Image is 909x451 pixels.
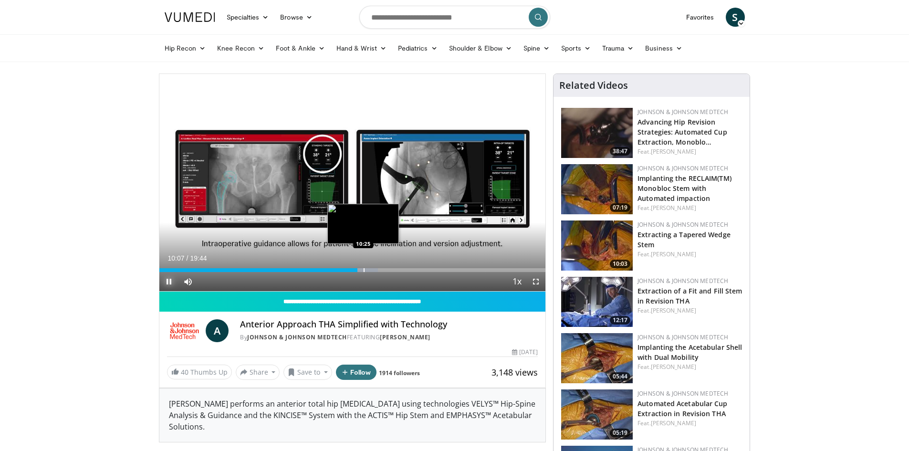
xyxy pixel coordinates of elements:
[651,204,696,212] a: [PERSON_NAME]
[637,250,742,259] div: Feat.
[443,39,518,58] a: Shoulder & Elbow
[561,277,633,327] img: 82aed312-2a25-4631-ae62-904ce62d2708.150x105_q85_crop-smart_upscale.jpg
[610,429,630,437] span: 05:19
[240,333,538,342] div: By FEATURING
[159,268,546,272] div: Progress Bar
[167,319,202,342] img: Johnson & Johnson MedTech
[518,39,555,58] a: Spine
[651,306,696,315] a: [PERSON_NAME]
[610,316,630,325] span: 12:17
[336,365,377,380] button: Follow
[610,372,630,381] span: 05:44
[561,220,633,271] img: 0b84e8e2-d493-4aee-915d-8b4f424ca292.150x105_q85_crop-smart_upscale.jpg
[561,108,633,158] a: 38:47
[247,333,347,341] a: Johnson & Johnson MedTech
[559,80,628,91] h4: Related Videos
[561,164,633,214] a: 07:19
[159,272,178,291] button: Pause
[596,39,640,58] a: Trauma
[637,389,728,398] a: Johnson & Johnson MedTech
[159,39,212,58] a: Hip Recon
[610,260,630,268] span: 10:03
[637,306,742,315] div: Feat.
[327,204,399,244] img: image.jpeg
[637,343,742,362] a: Implanting the Acetabular Shell with Dual Mobility
[561,164,633,214] img: ffc33e66-92ed-4f11-95c4-0a160745ec3c.150x105_q85_crop-smart_upscale.jpg
[380,333,430,341] a: [PERSON_NAME]
[637,147,742,156] div: Feat.
[637,363,742,371] div: Feat.
[561,333,633,383] img: 9c1ab193-c641-4637-bd4d-10334871fca9.150x105_q85_crop-smart_upscale.jpg
[555,39,596,58] a: Sports
[561,389,633,440] a: 05:19
[159,388,546,442] div: [PERSON_NAME] performs an anterior total hip [MEDICAL_DATA] using technologies VELYS™ Hip-Spine A...
[491,367,538,378] span: 3,148 views
[206,319,229,342] a: A
[507,272,526,291] button: Playback Rate
[561,333,633,383] a: 05:44
[187,254,188,262] span: /
[637,220,728,229] a: Johnson & Johnson MedTech
[159,74,546,292] video-js: Video Player
[680,8,720,27] a: Favorites
[561,220,633,271] a: 10:03
[512,348,538,357] div: [DATE]
[270,39,331,58] a: Foot & Ankle
[637,108,728,116] a: Johnson & Johnson MedTech
[561,277,633,327] a: 12:17
[637,399,727,418] a: Automated Acetabular Cup Extraction in Revision THA
[726,8,745,27] a: S
[637,286,742,305] a: Extraction of a Fit and Fill Stem in Revision THA
[190,254,207,262] span: 19:44
[236,365,280,380] button: Share
[181,367,188,377] span: 40
[274,8,318,27] a: Browse
[165,12,215,22] img: VuMedi Logo
[392,39,443,58] a: Pediatrics
[637,277,728,285] a: Johnson & Johnson MedTech
[283,365,332,380] button: Save to
[637,230,731,249] a: Extracting a Tapered Wedge Stem
[637,333,728,341] a: Johnson & Johnson MedTech
[561,108,633,158] img: 9f1a5b5d-2ba5-4c40-8e0c-30b4b8951080.150x105_q85_crop-smart_upscale.jpg
[331,39,392,58] a: Hand & Wrist
[651,147,696,156] a: [PERSON_NAME]
[610,147,630,156] span: 38:47
[637,204,742,212] div: Feat.
[167,365,232,379] a: 40 Thumbs Up
[526,272,545,291] button: Fullscreen
[561,389,633,440] img: d5b2f4bf-f70e-4130-8279-26f7233142ac.150x105_q85_crop-smart_upscale.jpg
[637,164,728,172] a: Johnson & Johnson MedTech
[651,363,696,371] a: [PERSON_NAME]
[637,174,731,203] a: Implanting the RECLAIM(TM) Monobloc Stem with Automated impaction
[240,319,538,330] h4: Anterior Approach THA Simplified with Technology
[359,6,550,29] input: Search topics, interventions
[637,117,727,147] a: Advancing Hip Revision Strategies: Automated Cup Extraction, Monoblo…
[379,369,420,377] a: 1914 followers
[178,272,198,291] button: Mute
[637,419,742,428] div: Feat.
[651,419,696,427] a: [PERSON_NAME]
[651,250,696,258] a: [PERSON_NAME]
[168,254,185,262] span: 10:07
[610,203,630,212] span: 07:19
[221,8,275,27] a: Specialties
[211,39,270,58] a: Knee Recon
[639,39,688,58] a: Business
